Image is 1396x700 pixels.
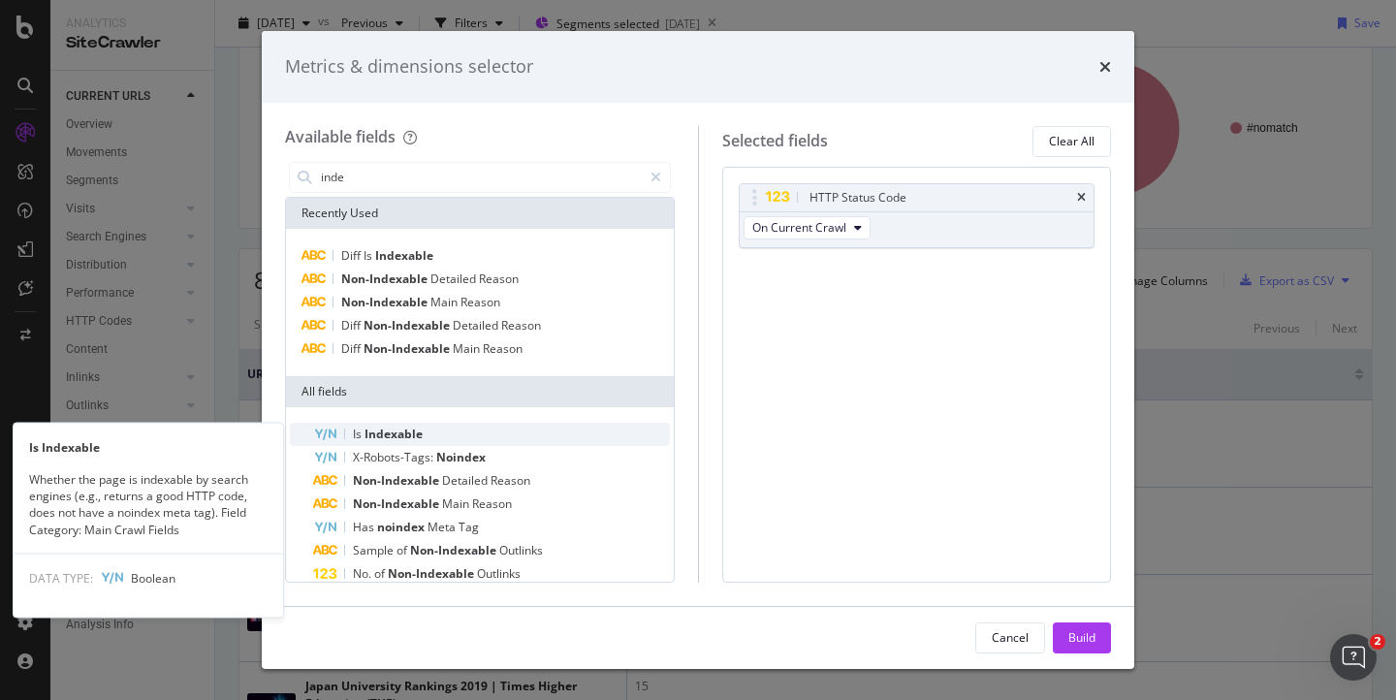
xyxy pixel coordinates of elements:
span: Indexable [365,426,423,442]
span: noindex [377,519,428,535]
span: Indexable [375,247,433,264]
div: times [1099,54,1111,80]
span: Non-Indexable [341,294,430,310]
span: Reason [491,472,530,489]
span: Non-Indexable [341,270,430,287]
button: Clear All [1032,126,1111,157]
span: X-Robots-Tags: [353,449,436,465]
button: On Current Crawl [744,216,871,239]
button: Build [1053,622,1111,653]
span: Main [430,294,460,310]
span: Meta [428,519,459,535]
div: HTTP Status Code [809,188,906,207]
span: Reason [501,317,541,334]
span: Noindex [436,449,486,465]
span: Reason [472,495,512,512]
div: HTTP Status CodetimesOn Current Crawl [739,183,1095,248]
span: Non-Indexable [364,340,453,357]
div: modal [262,31,1134,669]
div: Selected fields [722,130,828,152]
div: Clear All [1049,133,1095,149]
div: Metrics & dimensions selector [285,54,533,80]
span: Diff [341,247,364,264]
span: Non-Indexable [364,317,453,334]
span: Has [353,519,377,535]
span: of [397,542,410,558]
span: Non-Indexable [353,495,442,512]
span: Is [364,247,375,264]
span: Detailed [442,472,491,489]
input: Search by field name [319,163,642,192]
span: Non-Indexable [353,472,442,489]
span: Is [353,426,365,442]
span: 2 [1370,634,1385,650]
span: Tag [459,519,479,535]
span: Outlinks [477,565,521,582]
span: Detailed [430,270,479,287]
span: On Current Crawl [752,219,846,236]
div: Available fields [285,126,396,147]
div: Recently Used [286,198,674,229]
span: Diff [341,340,364,357]
span: Main [442,495,472,512]
span: Non-Indexable [410,542,499,558]
button: Cancel [975,622,1045,653]
span: Outlinks [499,542,543,558]
span: Detailed [453,317,501,334]
span: Reason [483,340,523,357]
div: Whether the page is indexable by search engines (e.g., returns a good HTTP code, does not have a ... [14,471,283,538]
span: Reason [460,294,500,310]
div: Is Indexable [14,439,283,456]
span: Non-Indexable [388,565,477,582]
div: Cancel [992,629,1029,646]
span: of [374,565,388,582]
span: No. [353,565,374,582]
span: Main [453,340,483,357]
div: All fields [286,376,674,407]
span: Sample [353,542,397,558]
span: Reason [479,270,519,287]
span: Diff [341,317,364,334]
div: times [1077,192,1086,204]
iframe: Intercom live chat [1330,634,1377,681]
div: Build [1068,629,1095,646]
